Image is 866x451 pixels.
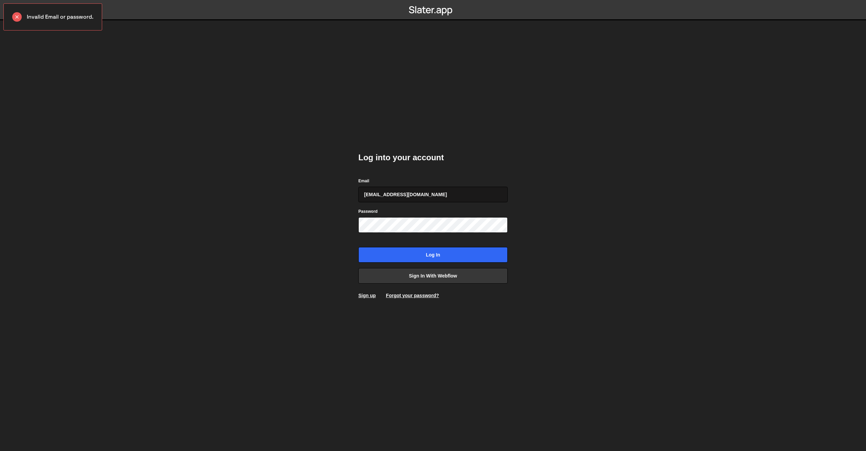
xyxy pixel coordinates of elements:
label: Password [358,208,378,215]
label: Email [358,178,369,184]
h2: Log into your account [358,152,508,163]
a: Sign in with Webflow [358,268,508,284]
a: Sign up [358,293,376,298]
div: Invalid Email or password. [3,3,102,30]
a: Forgot your password? [386,293,439,298]
input: Log in [358,247,508,263]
